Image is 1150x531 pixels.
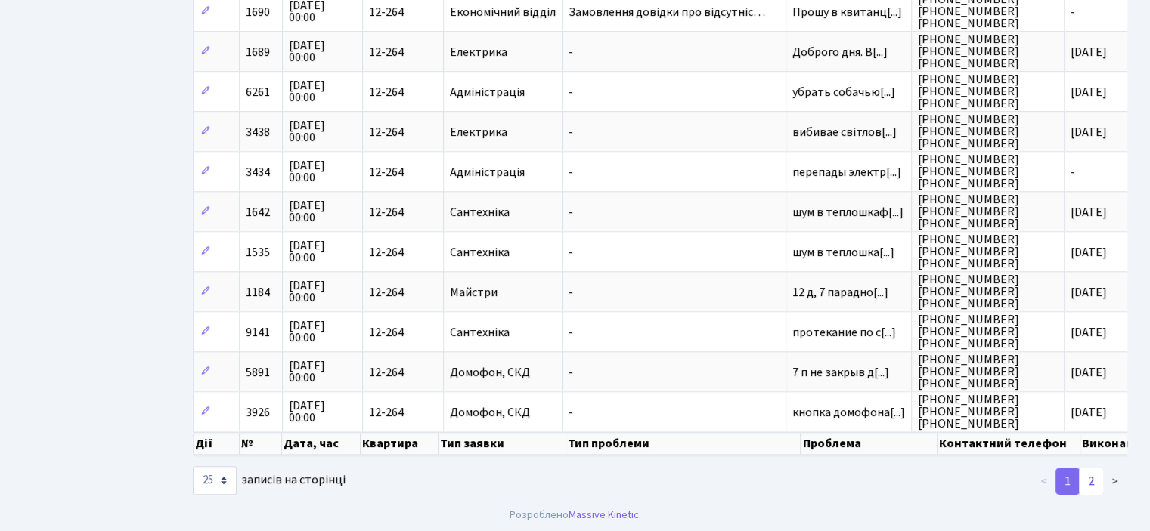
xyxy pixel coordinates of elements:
span: Економічний відділ [450,6,556,18]
span: - [569,166,780,178]
span: [DATE] 00:00 [289,360,356,384]
span: [PHONE_NUMBER] [PHONE_NUMBER] [PHONE_NUMBER] [918,113,1058,150]
span: [DATE] [1071,364,1107,381]
span: [DATE] [1071,244,1107,261]
span: 12-264 [369,406,437,418]
span: [DATE] 00:00 [289,159,356,184]
span: Замовлення довідки про відсутніс… [569,6,780,18]
span: 3438 [246,124,270,140]
span: - [569,406,780,418]
span: [DATE] [1071,324,1107,341]
span: протекание по с[...] [792,324,896,341]
span: 1642 [246,204,270,221]
span: [PHONE_NUMBER] [PHONE_NUMBER] [PHONE_NUMBER] [918,313,1058,350]
span: Адміністрація [450,86,556,98]
select: записів на сторінці [193,466,237,495]
span: 12-264 [369,206,437,218]
span: [DATE] 00:00 [289,79,356,103]
span: [DATE] [1071,44,1107,60]
a: > [1102,468,1127,495]
span: перепады электр[...] [792,164,901,181]
span: Прошу в квитанц[...] [792,4,902,20]
span: вибивае світлов[...] [792,124,897,140]
span: [PHONE_NUMBER] [PHONE_NUMBER] [PHONE_NUMBER] [918,193,1058,230]
span: Сантехніка [450,246,556,258]
span: 12-264 [369,366,437,378]
span: [PHONE_NUMBER] [PHONE_NUMBER] [PHONE_NUMBER] [918,233,1058,270]
span: 5891 [246,364,270,381]
a: Massive Kinetic [569,507,639,523]
span: 12-264 [369,46,437,58]
span: [DATE] [1071,284,1107,301]
span: Доброго дня. В[...] [792,44,888,60]
span: - [1071,4,1075,20]
span: 7 п не закрыв д[...] [792,364,889,381]
th: Квартира [361,432,439,455]
span: 1689 [246,44,270,60]
span: [PHONE_NUMBER] [PHONE_NUMBER] [PHONE_NUMBER] [918,273,1058,310]
span: 12-264 [369,126,437,138]
span: [DATE] 00:00 [289,239,356,264]
span: Адміністрація [450,166,556,178]
span: [PHONE_NUMBER] [PHONE_NUMBER] [PHONE_NUMBER] [918,394,1058,430]
span: 12-264 [369,326,437,338]
span: [PHONE_NUMBER] [PHONE_NUMBER] [PHONE_NUMBER] [918,353,1058,390]
th: Проблема [801,432,938,455]
th: Дії [194,432,240,455]
span: [DATE] 00:00 [289,279,356,304]
a: 2 [1079,468,1103,495]
span: 9141 [246,324,270,341]
th: Контактний телефон [938,432,1080,455]
span: - [569,326,780,338]
span: [DATE] [1071,204,1107,221]
span: 12 д, 7 парадно[...] [792,284,888,301]
span: [DATE] 00:00 [289,320,356,344]
div: Розроблено . [510,507,641,523]
span: 12-264 [369,286,437,298]
span: - [1071,164,1075,181]
span: [DATE] 00:00 [289,119,356,144]
span: Електрика [450,126,556,138]
span: 3434 [246,164,270,181]
th: № [240,432,283,455]
th: Тип заявки [439,432,566,455]
span: 1184 [246,284,270,301]
span: шум в теплошка[...] [792,244,894,261]
span: - [569,246,780,258]
th: Дата, час [282,432,361,455]
span: Електрика [450,46,556,58]
span: кнопка домофона[...] [792,404,905,421]
span: [PHONE_NUMBER] [PHONE_NUMBER] [PHONE_NUMBER] [918,153,1058,190]
span: [PHONE_NUMBER] [PHONE_NUMBER] [PHONE_NUMBER] [918,73,1058,110]
span: Домофон, СКД [450,406,556,418]
span: 3926 [246,404,270,421]
span: - [569,126,780,138]
span: [DATE] [1071,404,1107,421]
span: 12-264 [369,246,437,258]
span: Домофон, СКД [450,366,556,378]
span: - [569,86,780,98]
span: - [569,206,780,218]
th: Тип проблеми [566,432,801,455]
span: 12-264 [369,86,437,98]
span: 6261 [246,84,270,100]
span: [PHONE_NUMBER] [PHONE_NUMBER] [PHONE_NUMBER] [918,33,1058,69]
span: 1690 [246,4,270,20]
span: - [569,286,780,298]
span: - [569,46,780,58]
span: Сантехніка [450,206,556,218]
span: Сантехніка [450,326,556,338]
span: убрать собачью[...] [792,84,895,100]
span: [DATE] 00:00 [289,400,356,424]
a: 1 [1055,468,1080,495]
span: 1535 [246,244,270,261]
span: [DATE] [1071,124,1107,140]
span: Майстри [450,286,556,298]
span: 12-264 [369,166,437,178]
span: - [569,366,780,378]
span: [DATE] [1071,84,1107,100]
span: шум в теплошкаф[...] [792,204,904,221]
span: [DATE] 00:00 [289,39,356,63]
label: записів на сторінці [193,466,346,495]
span: 12-264 [369,6,437,18]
